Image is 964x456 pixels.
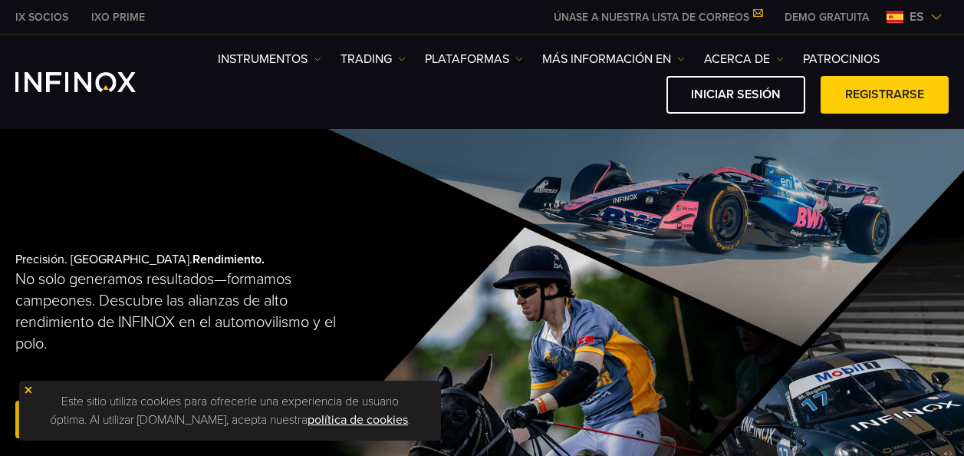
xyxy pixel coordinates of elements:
[27,388,433,433] p: Este sitio utiliza cookies para ofrecerle una experiencia de usuario óptima. Al utilizar [DOMAIN_...
[308,412,408,428] a: política de cookies
[666,76,805,114] a: Iniciar sesión
[15,72,172,92] a: INFINOX Logo
[15,401,143,438] a: Registrarse
[773,9,880,25] a: INFINOX MENU
[903,8,930,26] span: es
[704,50,784,68] a: ACERCA DE
[218,50,321,68] a: Instrumentos
[80,9,156,25] a: INFINOX
[803,50,880,68] a: Patrocinios
[542,50,685,68] a: Más información en
[192,252,265,267] strong: Rendimiento.
[4,9,80,25] a: INFINOX
[23,385,34,395] img: yellow close icon
[341,50,406,68] a: TRADING
[425,50,523,68] a: PLATAFORMAS
[821,76,949,114] a: Registrarse
[15,269,351,355] p: No solo generamos resultados—formamos campeones. Descubre las alianzas de alto rendimiento de INF...
[542,11,773,24] a: ÚNASE A NUESTRA LISTA DE CORREOS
